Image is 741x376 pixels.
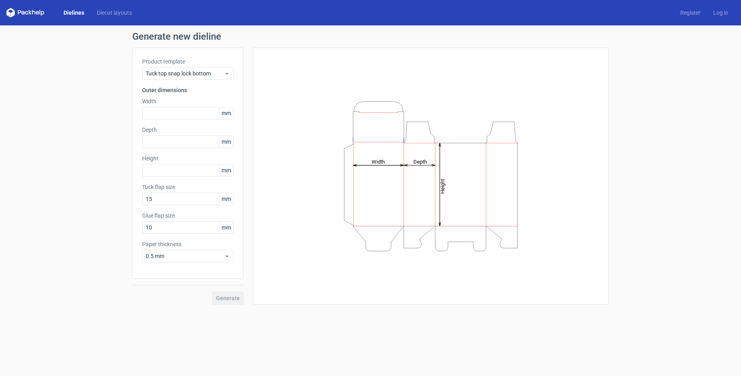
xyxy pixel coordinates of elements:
h3: Outer dimensions [142,86,233,94]
span: mm [219,136,233,148]
tspan: Width [372,158,385,164]
label: Product template [142,58,233,66]
label: Glue flap size [142,212,233,220]
tspan: Depth [413,158,427,164]
span: mm [219,107,233,119]
tspan: Height [440,179,446,193]
label: Tuck flap size [142,183,233,191]
label: Width [142,97,233,105]
span: Tuck top snap lock bottom [146,69,224,77]
span: mm [219,222,233,233]
h1: Generate new dieline [132,32,609,41]
span: mm [219,193,233,205]
label: Depth [142,126,233,134]
span: 0.5 mm [146,252,224,260]
a: Register [674,9,707,17]
label: Paper thickness [142,240,233,248]
a: Log in [707,9,735,17]
span: mm [219,164,233,176]
label: Height [142,154,233,162]
a: Diecut layouts [91,9,138,17]
a: Dielines [57,9,91,17]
